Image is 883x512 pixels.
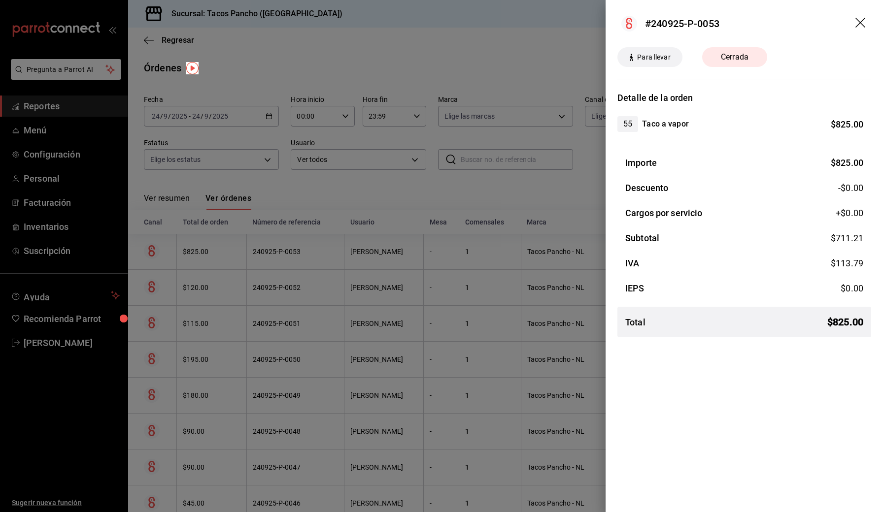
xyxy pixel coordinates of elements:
h3: Detalle de la orden [617,91,871,104]
span: $ 113.79 [831,258,863,268]
span: Cerrada [715,51,754,63]
span: -$0.00 [838,181,863,194]
h3: Descuento [625,181,668,194]
span: 55 [617,118,638,130]
span: $ 825.00 [831,119,863,129]
button: drag [855,18,867,30]
h4: Taco a vapor [642,118,689,130]
span: +$ 0.00 [836,206,863,220]
h3: Total [625,316,645,329]
span: $ 825.00 [831,158,863,168]
div: #240925-P-0053 [645,16,719,31]
h3: IVA [625,256,639,270]
h3: Cargos por servicio [625,206,703,220]
img: Tooltip marker [186,62,199,74]
h3: Importe [625,156,657,169]
span: $ 0.00 [841,283,863,293]
span: Para llevar [633,52,674,63]
h3: Subtotal [625,231,659,245]
span: $ 825.00 [827,315,863,329]
span: $ 711.21 [831,233,863,243]
h3: IEPS [625,282,645,295]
